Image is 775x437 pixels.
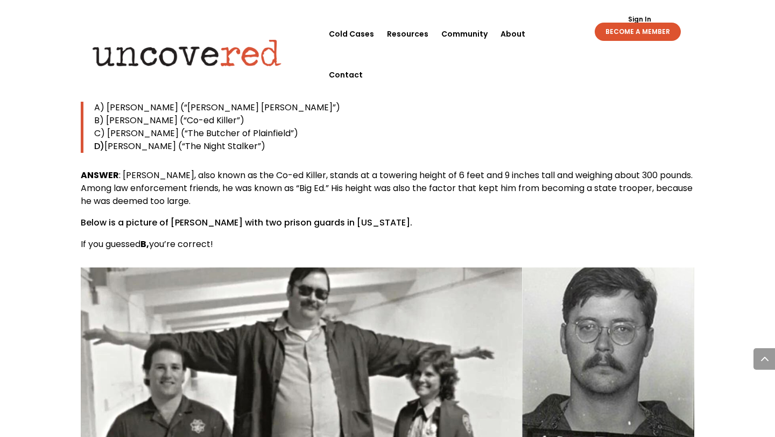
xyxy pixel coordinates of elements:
[501,13,525,54] a: About
[81,169,693,207] span: : [PERSON_NAME], also known as the Co-ed Killer, stands at a towering height of 6 feet and 9 inch...
[81,169,119,181] strong: ANSWER
[94,140,694,153] p: D)
[104,140,265,152] span: [PERSON_NAME] (“The Night Stalker”)
[94,127,298,139] span: C) [PERSON_NAME] (“The Butcher of Plainfield”)
[81,238,213,250] span: If you guessed you’re correct!
[94,114,244,126] span: B) [PERSON_NAME] (“Co-ed Killer”)
[83,32,291,74] img: Uncovered logo
[94,101,340,114] span: A) [PERSON_NAME] (“[PERSON_NAME] [PERSON_NAME]”)
[595,23,681,41] a: BECOME A MEMBER
[329,13,374,54] a: Cold Cases
[140,238,149,250] strong: B,
[81,216,694,238] p: Below is a picture of [PERSON_NAME] with two prison guards in [US_STATE].
[329,54,363,95] a: Contact
[441,13,488,54] a: Community
[622,16,657,23] a: Sign In
[387,13,428,54] a: Resources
